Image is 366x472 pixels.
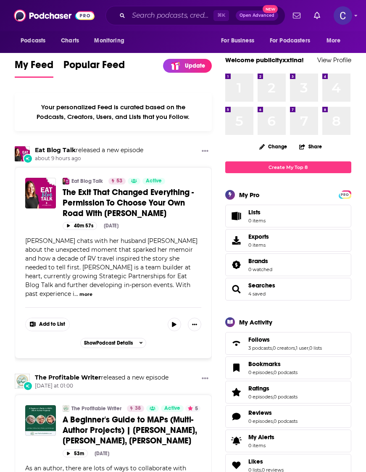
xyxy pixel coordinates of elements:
[295,345,296,351] span: ,
[273,345,295,351] a: 0 creators
[309,345,322,351] a: 0 lists
[274,418,298,424] a: 0 podcasts
[273,418,274,424] span: ,
[225,205,351,227] a: Lists
[15,58,53,78] a: My Feed
[95,451,109,456] div: [DATE]
[55,33,84,49] a: Charts
[63,178,69,185] img: Eat Blog Talk
[225,161,351,173] a: Create My Top 8
[248,458,284,465] a: Likes
[263,5,278,13] span: New
[14,8,95,24] img: Podchaser - Follow, Share and Rate Podcasts
[25,405,56,436] img: A Beginner's Guide to MAPs (Multi-Author Projects) | Mary Felkins, Dalyn Weller, Kit Morgan
[35,146,143,154] h3: released a new episode
[94,35,124,47] span: Monitoring
[26,318,69,331] button: Show More Button
[225,332,351,355] span: Follows
[225,430,351,452] a: My Alerts
[63,414,201,446] a: A Beginner's Guide to MAPs (Multi-Author Projects) | [PERSON_NAME], [PERSON_NAME], [PERSON_NAME]
[88,33,135,49] button: open menu
[228,259,245,271] a: Brands
[74,290,78,298] span: ...
[240,13,274,18] span: Open Advanced
[248,233,269,240] span: Exports
[340,191,350,197] a: PRO
[248,433,274,441] span: My Alerts
[221,35,254,47] span: For Business
[185,405,200,412] button: 5
[63,187,194,219] span: The Exit That Changed Everything - Permission To Choose Your Own Road With [PERSON_NAME]
[274,394,298,400] a: 0 podcasts
[25,178,56,208] img: The Exit That Changed Everything - Permission To Choose Your Own Road With Dan Porta
[270,35,310,47] span: For Podcasters
[228,386,245,398] a: Ratings
[63,187,201,219] a: The Exit That Changed Everything - Permission To Choose Your Own Road With [PERSON_NAME]
[35,382,169,390] span: [DATE] at 01:00
[185,62,205,69] p: Update
[105,6,285,25] div: Search podcasts, credits, & more...
[127,405,144,412] a: 38
[198,374,212,384] button: Show More Button
[239,191,260,199] div: My Pro
[35,374,101,381] a: The Profitable Writer
[135,404,141,413] span: 38
[248,208,266,216] span: Lists
[228,362,245,374] a: Bookmarks
[225,253,351,276] span: Brands
[15,374,30,389] img: The Profitable Writer
[248,360,298,368] a: Bookmarks
[22,22,92,29] div: Domain: [DOMAIN_NAME]
[317,56,351,64] a: View Profile
[327,35,341,47] span: More
[161,405,184,412] a: Active
[163,59,212,73] a: Update
[23,381,32,390] div: New Episode
[21,35,45,47] span: Podcasts
[248,336,322,343] a: Follows
[248,257,272,265] a: Brands
[93,50,142,55] div: Keywords by Traffic
[63,414,197,446] span: A Beginner's Guide to MAPs (Multi-Author Projects) | [PERSON_NAME], [PERSON_NAME], [PERSON_NAME]
[15,33,56,49] button: open menu
[142,178,165,185] a: Active
[129,9,213,22] input: Search podcasts, credits, & more...
[63,222,97,230] button: 40m 57s
[274,369,298,375] a: 0 podcasts
[248,282,275,289] a: Searches
[334,6,352,25] img: User Profile
[321,33,351,49] button: open menu
[225,56,304,64] a: Welcome publicityxxtina!
[225,405,351,428] span: Reviews
[23,154,32,163] div: New Episode
[248,409,272,417] span: Reviews
[254,141,292,152] button: Change
[15,93,212,131] div: Your personalized Feed is curated based on the Podcasts, Creators, Users, and Lists that you Follow.
[248,418,273,424] a: 0 episodes
[248,242,269,248] span: 0 items
[225,229,351,252] a: Exports
[334,6,352,25] button: Show profile menu
[35,374,169,382] h3: released a new episode
[79,291,92,298] button: more
[311,8,324,23] a: Show notifications dropdown
[272,345,273,351] span: ,
[15,146,30,161] img: Eat Blog Talk
[228,235,245,246] span: Exports
[248,443,274,448] span: 0 items
[340,192,350,198] span: PRO
[273,394,274,400] span: ,
[61,35,79,47] span: Charts
[299,138,322,155] button: Share
[13,13,20,20] img: logo_orange.svg
[213,10,229,21] span: ⌘ K
[228,338,245,349] a: Follows
[248,385,269,392] span: Ratings
[108,178,126,185] a: 53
